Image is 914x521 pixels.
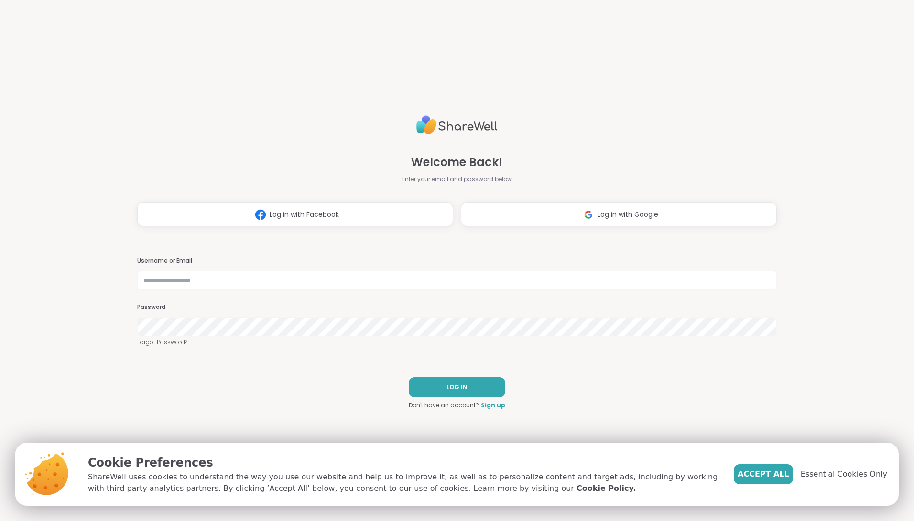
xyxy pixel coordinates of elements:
[402,175,512,183] span: Enter your email and password below
[446,383,467,392] span: LOG IN
[270,210,339,220] span: Log in with Facebook
[251,206,270,223] img: ShareWell Logomark
[481,401,505,410] a: Sign up
[137,202,453,226] button: Log in with Facebook
[88,471,718,494] p: ShareWell uses cookies to understand the way you use our website and help us to improve it, as we...
[137,338,777,347] a: Forgot Password?
[579,206,598,223] img: ShareWell Logomark
[137,303,777,311] h3: Password
[137,257,777,265] h3: Username or Email
[416,111,498,138] img: ShareWell Logo
[577,483,636,494] a: Cookie Policy.
[461,202,777,226] button: Log in with Google
[738,468,789,480] span: Accept All
[801,468,887,480] span: Essential Cookies Only
[409,377,505,397] button: LOG IN
[409,401,479,410] span: Don't have an account?
[411,154,502,171] span: Welcome Back!
[734,464,793,484] button: Accept All
[598,210,658,220] span: Log in with Google
[88,454,718,471] p: Cookie Preferences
